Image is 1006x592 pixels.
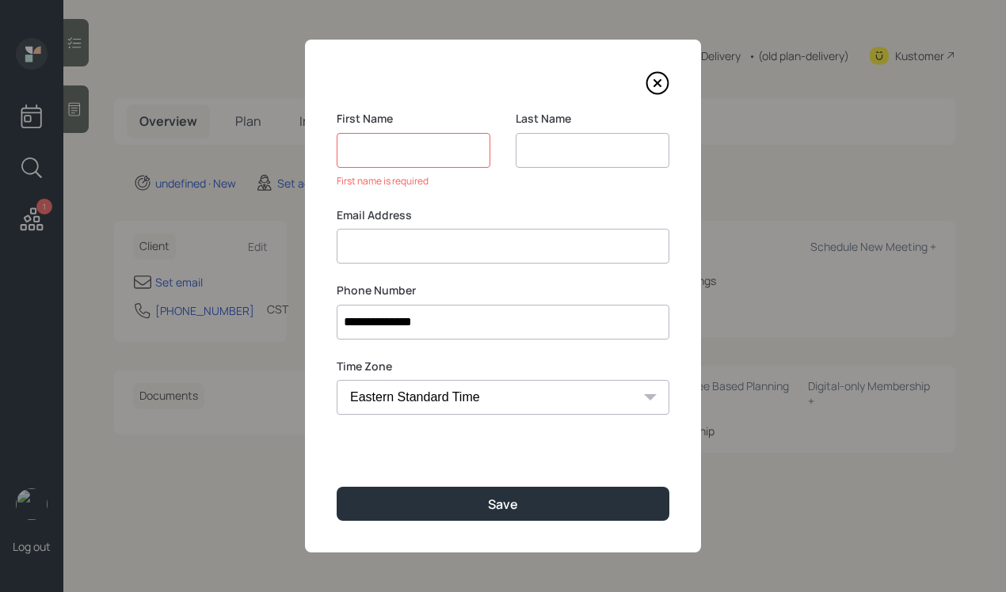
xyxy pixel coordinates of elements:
button: Save [337,487,669,521]
label: Last Name [516,111,669,127]
label: Time Zone [337,359,669,374]
label: Phone Number [337,283,669,298]
div: First name is required [337,174,490,188]
label: First Name [337,111,490,127]
div: Save [488,495,518,513]
label: Email Address [337,207,669,223]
